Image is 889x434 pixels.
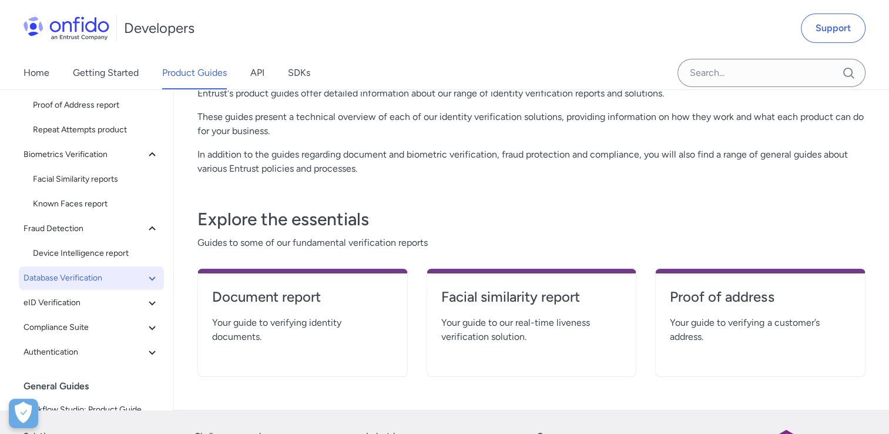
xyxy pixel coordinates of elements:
[33,197,159,211] span: Known Faces report
[197,208,865,231] h3: Explore the essentials
[288,56,310,89] a: SDKs
[670,288,851,306] h4: Proof of address
[28,118,164,142] a: Repeat Attempts product
[24,296,145,310] span: eID Verification
[28,192,164,216] a: Known Faces report
[19,398,164,422] a: Workflow Studio: Product Guide
[197,86,865,101] p: Entrust's product guides offer detailed information about our range of identity verification repo...
[28,168,164,191] a: Facial Similarity reports
[24,321,145,335] span: Compliance Suite
[24,222,145,236] span: Fraud Detection
[19,340,164,364] button: Authentication
[250,56,264,89] a: API
[19,143,164,166] button: Biometrics Verification
[9,399,38,428] div: Cookie Preferences
[19,266,164,290] button: Database Verification
[441,316,622,344] span: Your guide to our real-time liveness verification solution.
[28,94,164,117] a: Proof of Address report
[33,172,159,186] span: Facial Similarity reports
[197,236,865,250] span: Guides to some of our fundamental verification reports
[124,19,194,38] h1: Developers
[162,56,227,89] a: Product Guides
[212,288,393,316] a: Document report
[197,148,865,176] p: In addition to the guides regarding document and biometric verification, fraud protection and com...
[24,16,109,40] img: Onfido Logo
[441,288,622,316] a: Facial similarity report
[24,375,169,398] div: General Guides
[9,399,38,428] button: Open Preferences
[24,56,49,89] a: Home
[33,123,159,137] span: Repeat Attempts product
[19,316,164,339] button: Compliance Suite
[24,271,145,285] span: Database Verification
[670,316,851,344] span: Your guide to verifying a customer’s address.
[33,98,159,112] span: Proof of Address report
[197,110,865,138] p: These guides present a technical overview of each of our identity verification solutions, providi...
[677,59,865,87] input: Onfido search input field
[19,217,164,241] button: Fraud Detection
[19,291,164,315] button: eID Verification
[24,345,145,359] span: Authentication
[801,14,865,43] a: Support
[24,403,159,417] span: Workflow Studio: Product Guide
[212,288,393,306] h4: Document report
[441,288,622,306] h4: Facial similarity report
[212,316,393,344] span: Your guide to verifying identity documents.
[24,148,145,162] span: Biometrics Verification
[73,56,139,89] a: Getting Started
[28,242,164,265] a: Device Intelligence report
[33,246,159,261] span: Device Intelligence report
[670,288,851,316] a: Proof of address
